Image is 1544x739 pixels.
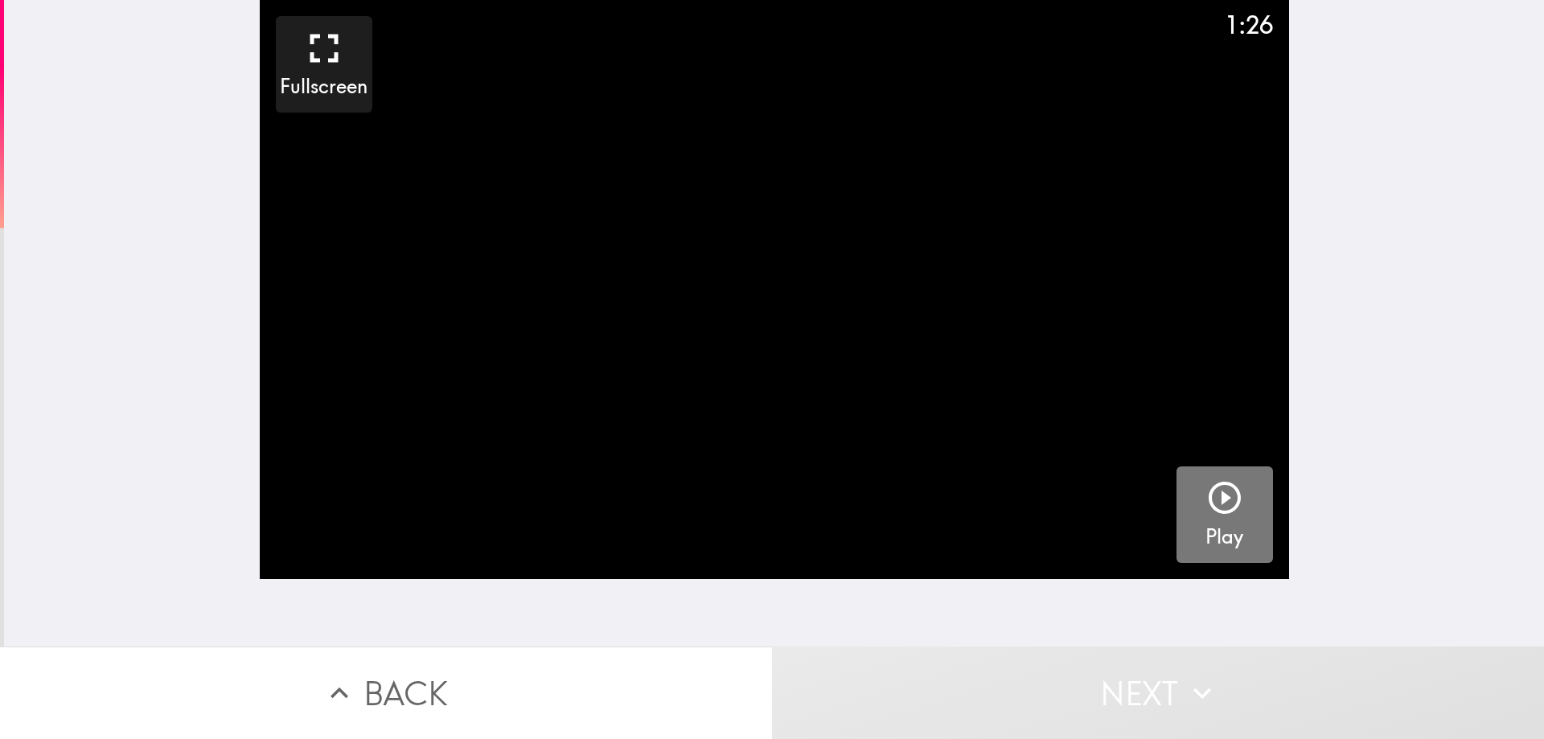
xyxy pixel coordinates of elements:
[1225,8,1273,42] div: 1:26
[280,73,368,101] h5: Fullscreen
[1176,466,1273,563] button: Play
[1205,523,1243,551] h5: Play
[772,647,1544,739] button: Next
[276,16,372,113] button: Fullscreen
